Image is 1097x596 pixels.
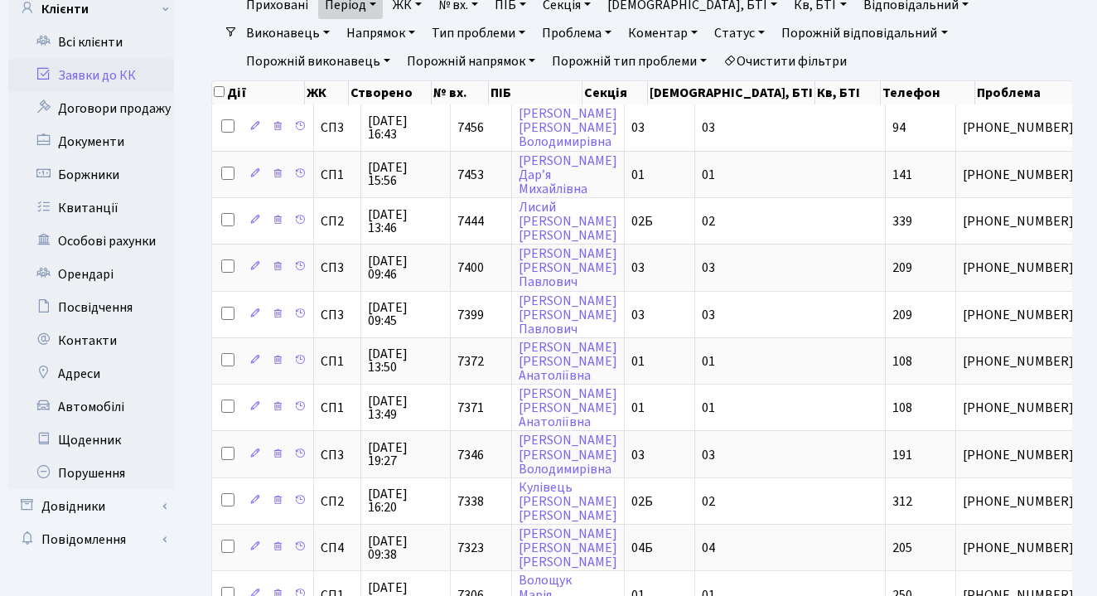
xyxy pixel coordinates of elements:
[708,19,771,47] a: Статус
[963,541,1074,555] span: [PHONE_NUMBER]
[648,81,815,104] th: [DEMOGRAPHIC_DATA], БТІ
[368,395,443,421] span: [DATE] 13:49
[457,492,484,511] span: 7338
[631,539,653,557] span: 04Б
[631,166,645,184] span: 01
[457,212,484,230] span: 7444
[321,401,354,414] span: СП1
[457,306,484,324] span: 7399
[8,324,174,357] a: Контакти
[321,495,354,508] span: СП2
[457,446,484,464] span: 7346
[631,212,653,230] span: 02Б
[368,487,443,514] span: [DATE] 16:20
[702,399,715,417] span: 01
[519,432,617,478] a: [PERSON_NAME][PERSON_NAME]Володимирівна
[8,158,174,191] a: Боржники
[321,168,354,182] span: СП1
[8,357,174,390] a: Адреси
[400,47,542,75] a: Порожній напрямок
[702,119,715,137] span: 03
[8,26,174,59] a: Всі клієнти
[963,168,1074,182] span: [PHONE_NUMBER]
[963,495,1074,508] span: [PHONE_NUMBER]
[321,308,354,322] span: СП3
[321,448,354,462] span: СП3
[702,212,715,230] span: 02
[631,492,653,511] span: 02Б
[815,81,881,104] th: Кв, БТІ
[892,446,912,464] span: 191
[8,59,174,92] a: Заявки до КК
[519,198,617,245] a: Лисий[PERSON_NAME][PERSON_NAME]
[545,47,713,75] a: Порожній тип проблеми
[963,448,1074,462] span: [PHONE_NUMBER]
[489,81,582,104] th: ПІБ
[368,347,443,374] span: [DATE] 13:50
[963,308,1074,322] span: [PHONE_NUMBER]
[368,301,443,327] span: [DATE] 09:45
[340,19,422,47] a: Напрямок
[519,385,617,431] a: [PERSON_NAME][PERSON_NAME]Анатоліївна
[457,119,484,137] span: 7456
[702,166,715,184] span: 01
[321,541,354,555] span: СП4
[519,525,617,571] a: [PERSON_NAME][PERSON_NAME][PERSON_NAME]
[8,225,174,258] a: Особові рахунки
[519,104,617,151] a: [PERSON_NAME][PERSON_NAME]Володимирівна
[582,81,648,104] th: Секція
[717,47,853,75] a: Очистити фільтри
[432,81,489,104] th: № вх.
[631,399,645,417] span: 01
[519,478,617,525] a: Кулівець[PERSON_NAME][PERSON_NAME]
[702,492,715,511] span: 02
[8,92,174,125] a: Договори продажу
[8,424,174,457] a: Щоденник
[963,401,1074,414] span: [PHONE_NUMBER]
[425,19,532,47] a: Тип проблеми
[239,19,336,47] a: Виконавець
[963,261,1074,274] span: [PHONE_NUMBER]
[368,254,443,281] span: [DATE] 09:46
[8,457,174,490] a: Порушення
[349,81,432,104] th: Створено
[305,81,349,104] th: ЖК
[8,390,174,424] a: Автомобілі
[775,19,954,47] a: Порожній відповідальний
[368,161,443,187] span: [DATE] 15:56
[881,81,975,104] th: Телефон
[631,446,645,464] span: 03
[631,259,645,277] span: 03
[368,114,443,141] span: [DATE] 16:43
[702,259,715,277] span: 03
[702,352,715,371] span: 01
[892,352,912,371] span: 108
[457,259,484,277] span: 7400
[321,121,354,134] span: СП3
[892,306,912,324] span: 209
[892,539,912,557] span: 205
[457,352,484,371] span: 7372
[519,152,617,198] a: [PERSON_NAME]Дар’яМихайлівна
[892,259,912,277] span: 209
[212,81,305,104] th: Дії
[519,292,617,338] a: [PERSON_NAME][PERSON_NAME]Павлович
[8,490,174,523] a: Довідники
[321,355,354,368] span: СП1
[892,212,912,230] span: 339
[239,47,397,75] a: Порожній виконавець
[892,119,906,137] span: 94
[535,19,618,47] a: Проблема
[519,338,617,385] a: [PERSON_NAME][PERSON_NAME]Анатоліївна
[368,208,443,235] span: [DATE] 13:46
[702,539,715,557] span: 04
[8,258,174,291] a: Орендарі
[8,291,174,324] a: Посвідчення
[621,19,704,47] a: Коментар
[8,125,174,158] a: Документи
[457,539,484,557] span: 7323
[368,441,443,468] span: [DATE] 19:27
[892,166,912,184] span: 141
[8,523,174,556] a: Повідомлення
[457,399,484,417] span: 7371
